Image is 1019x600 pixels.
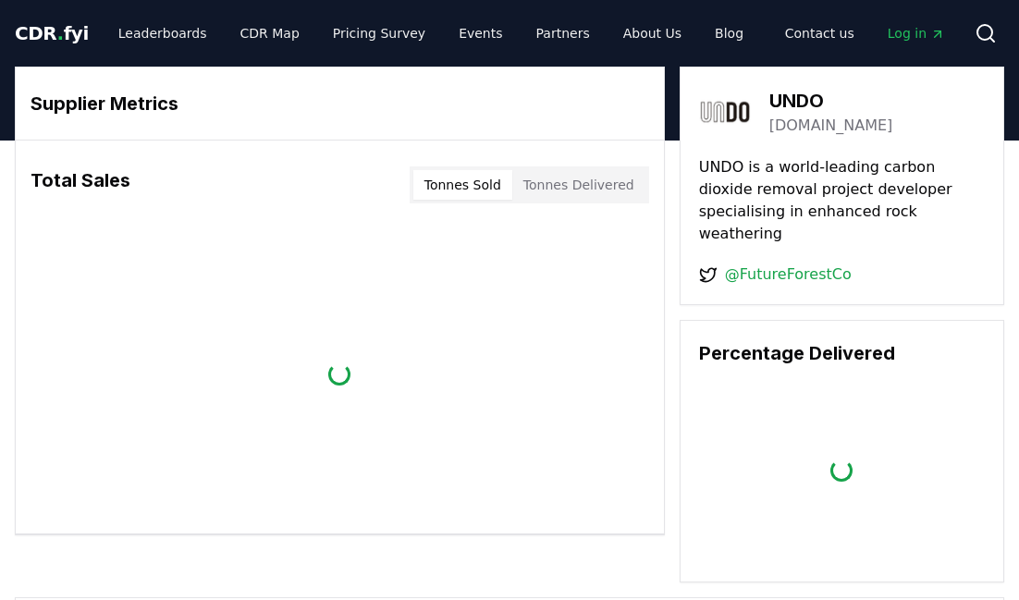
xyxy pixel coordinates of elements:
a: About Us [608,17,696,50]
a: Log in [873,17,960,50]
div: loading [829,458,854,484]
button: Tonnes Delivered [512,170,645,200]
h3: UNDO [769,87,893,115]
h3: Total Sales [31,166,130,203]
span: . [57,22,64,44]
img: UNDO-logo [699,86,751,138]
a: CDR.fyi [15,20,89,46]
a: [DOMAIN_NAME] [769,115,893,137]
div: loading [326,361,352,386]
a: Contact us [770,17,869,50]
h3: Percentage Delivered [699,339,985,367]
h3: Supplier Metrics [31,90,649,117]
a: @FutureForestCo [725,263,852,286]
span: Log in [888,24,945,43]
nav: Main [104,17,758,50]
a: Partners [522,17,605,50]
nav: Main [770,17,960,50]
p: UNDO is a world-leading carbon dioxide removal project developer specialising in enhanced rock we... [699,156,985,245]
a: Events [444,17,517,50]
a: Pricing Survey [318,17,440,50]
span: CDR fyi [15,22,89,44]
a: Blog [700,17,758,50]
a: Leaderboards [104,17,222,50]
button: Tonnes Sold [413,170,512,200]
a: CDR Map [226,17,314,50]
